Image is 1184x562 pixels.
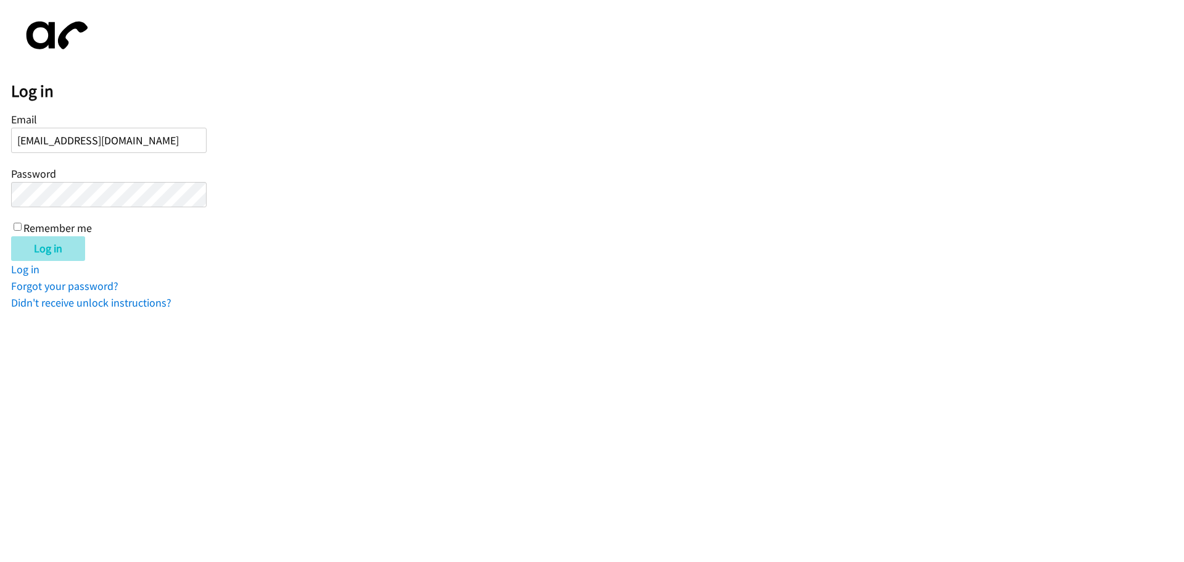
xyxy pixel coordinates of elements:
a: Didn't receive unlock instructions? [11,295,171,310]
a: Forgot your password? [11,279,118,293]
h2: Log in [11,81,1184,102]
img: aphone-8a226864a2ddd6a5e75d1ebefc011f4aa8f32683c2d82f3fb0802fe031f96514.svg [11,11,97,60]
label: Remember me [23,221,92,235]
label: Password [11,167,56,181]
a: Log in [11,262,39,276]
input: Log in [11,236,85,261]
label: Email [11,112,37,126]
